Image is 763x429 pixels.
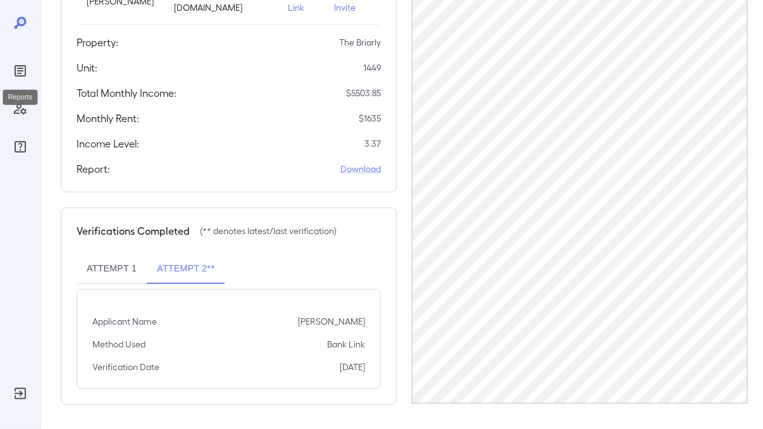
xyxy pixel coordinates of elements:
div: FAQ [10,137,30,157]
p: $ 1635 [359,112,381,125]
p: (** denotes latest/last verification) [200,225,337,237]
p: Verification Date [92,361,159,373]
p: $ 5503.85 [346,87,381,99]
h5: Total Monthly Income: [77,85,177,101]
h5: Income Level: [77,136,139,151]
h5: Verifications Completed [77,223,190,239]
p: Bank Link [327,338,365,351]
p: 1449 [363,61,381,74]
div: Reports [10,61,30,81]
div: Log Out [10,383,30,404]
h5: Property: [77,35,118,50]
p: Method Used [92,338,146,351]
div: Reports [3,90,37,105]
button: Attempt 2** [147,254,225,284]
a: Download [340,163,381,175]
p: [DATE] [340,361,365,373]
button: Attempt 1 [77,254,147,284]
p: Applicant Name [92,315,157,328]
h5: Monthly Rent: [77,111,139,126]
p: [PERSON_NAME] [298,315,365,328]
p: The Briarly [339,36,381,49]
div: Manage Users [10,99,30,119]
h5: Unit: [77,60,97,75]
h5: Report: [77,161,110,177]
p: 3.37 [364,137,381,150]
